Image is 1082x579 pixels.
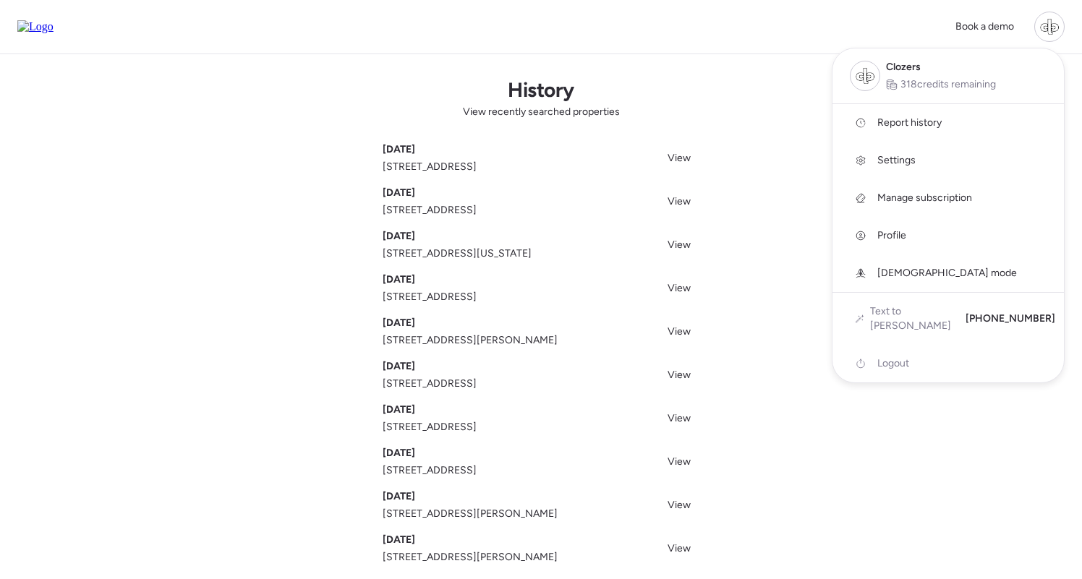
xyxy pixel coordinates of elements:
[668,542,691,554] span: View
[832,142,1064,179] a: Settings
[877,356,909,371] span: Logout
[659,537,699,558] a: View
[17,20,54,33] img: Logo
[886,60,921,74] span: Clozers
[832,217,1064,254] a: Profile
[877,266,1017,280] span: [DEMOGRAPHIC_DATA] mode
[383,533,415,547] span: [DATE]
[856,304,954,333] a: Text to [PERSON_NAME]
[870,304,954,333] span: Text to [PERSON_NAME]
[383,550,558,565] span: [STREET_ADDRESS][PERSON_NAME]
[966,312,1055,326] span: [PHONE_NUMBER]
[877,116,942,130] span: Report history
[877,228,906,243] span: Profile
[832,254,1064,292] a: [DEMOGRAPHIC_DATA] mode
[832,104,1064,142] a: Report history
[900,77,996,92] span: 318 credits remaining
[877,191,972,205] span: Manage subscription
[877,153,916,168] span: Settings
[955,20,1014,33] span: Book a demo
